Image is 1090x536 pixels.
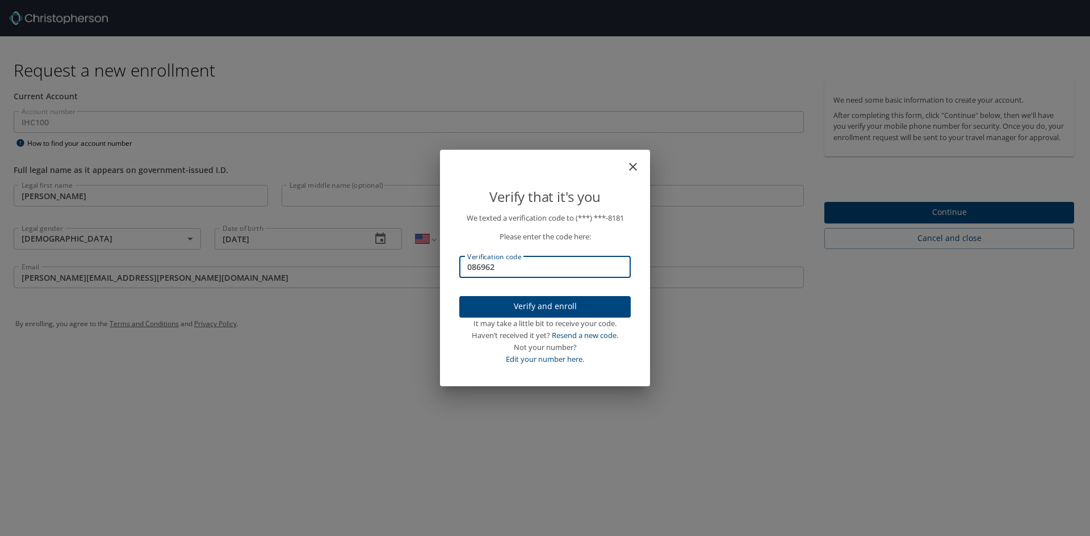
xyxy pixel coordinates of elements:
button: Verify and enroll [459,296,631,318]
span: Verify and enroll [468,299,622,314]
div: Not your number? [459,341,631,353]
div: Haven’t received it yet? [459,330,631,341]
a: Resend a new code. [552,330,618,340]
p: Verify that it's you [459,186,631,208]
a: Edit your number here. [506,354,584,364]
button: close [632,154,645,168]
p: Please enter the code here: [459,231,631,243]
div: It may take a little bit to receive your code. [459,318,631,330]
p: We texted a verification code to (***) ***- 8181 [459,212,631,224]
